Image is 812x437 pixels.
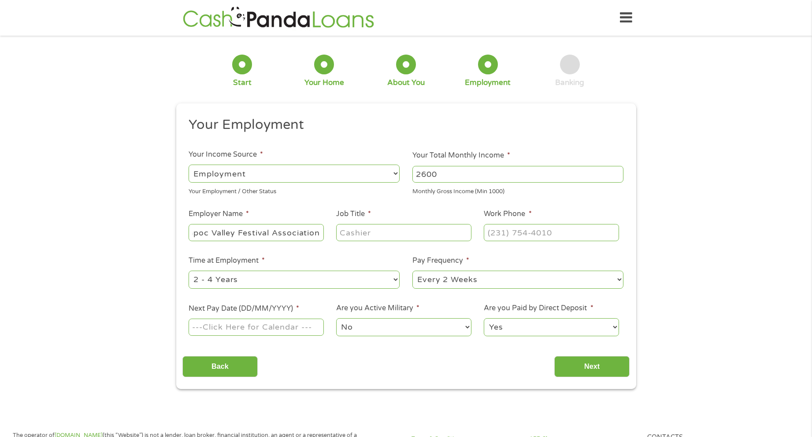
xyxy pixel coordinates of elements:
[554,356,630,378] input: Next
[465,78,511,88] div: Employment
[412,151,510,160] label: Your Total Monthly Income
[412,166,623,183] input: 1800
[484,304,593,313] label: Are you Paid by Direct Deposit
[387,78,425,88] div: About You
[189,116,617,134] h2: Your Employment
[304,78,344,88] div: Your Home
[189,209,249,219] label: Employer Name
[336,209,371,219] label: Job Title
[189,150,263,159] label: Your Income Source
[412,184,623,196] div: Monthly Gross Income (Min 1000)
[189,224,323,241] input: Walmart
[189,184,400,196] div: Your Employment / Other Status
[189,319,323,335] input: ---Click Here for Calendar ---
[180,5,377,30] img: GetLoanNow Logo
[555,78,584,88] div: Banking
[182,356,258,378] input: Back
[189,304,299,313] label: Next Pay Date (DD/MM/YYYY)
[336,304,419,313] label: Are you Active Military
[189,256,265,265] label: Time at Employment
[412,256,469,265] label: Pay Frequency
[336,224,471,241] input: Cashier
[484,224,619,241] input: (231) 754-4010
[233,78,252,88] div: Start
[484,209,531,219] label: Work Phone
